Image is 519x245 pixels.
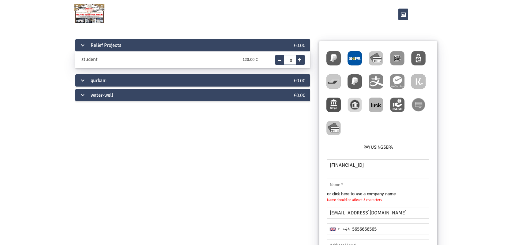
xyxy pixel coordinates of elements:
div: qurbani [75,74,271,87]
img: BankTransfer [348,98,362,112]
img: Cash [390,98,404,112]
div: student [77,56,202,63]
img: Link [369,98,383,112]
span: €0.00 [294,42,306,48]
img: CardCollection [369,51,383,65]
img: S_PT_klarna [411,74,426,89]
img: S_PT_bank_transfer [326,98,341,112]
input: Name * [327,179,429,190]
img: Sepa [348,51,362,65]
label: SEPA [383,144,393,151]
span: €0.00 [294,77,306,84]
h6: Pay using [325,144,431,153]
input: 7400 123456 * [327,223,429,235]
button: - [275,51,284,60]
img: PayPal [326,51,341,65]
img: S_PT_paypal [348,74,362,89]
button: Selected country [327,224,350,235]
img: Ideal [390,51,404,65]
span: €0.00 [294,92,306,98]
input: Enter Your Email * [327,207,429,219]
div: Relief Projects [75,39,271,51]
img: EPS [411,51,426,65]
div: water-well [75,89,271,101]
span: 120.00 € [243,56,258,63]
img: ZiraatCard [326,121,341,135]
img: S_PT_alipay [369,74,383,89]
span: Name should be atleast 3 characters [327,197,382,202]
img: CreditCardOffline [411,98,426,112]
img: Bancontact [326,74,341,89]
img: S_PT_wechat_pay [390,74,404,89]
input: IBAN * [327,159,429,171]
button: + [296,54,303,63]
span: or click here to use a company name [327,190,396,197]
div: +44 [343,226,350,233]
